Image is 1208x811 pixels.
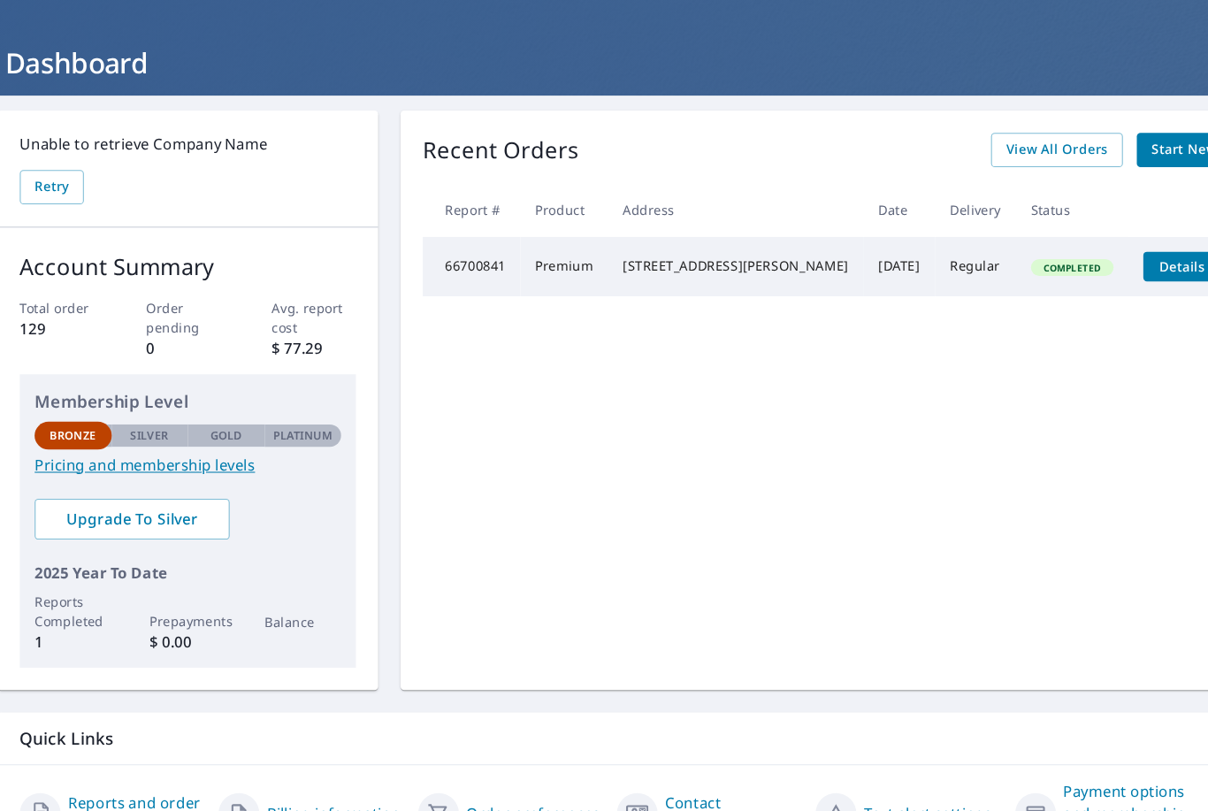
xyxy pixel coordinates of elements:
[57,167,89,189] span: Retry
[57,601,130,622] p: 1
[426,126,575,159] p: Recent Orders
[982,132,1079,154] span: View All Orders
[224,407,254,423] p: Gold
[846,173,914,226] th: Date
[163,284,243,321] p: Order pending
[71,407,115,423] p: Bronze
[468,764,596,785] a: Order preferences
[519,226,602,282] td: Premium
[21,42,1187,78] h1: Dashboard
[57,563,130,601] p: Reports Completed
[991,173,1098,226] th: Status
[967,126,1093,159] a: View All Orders
[57,432,348,454] a: Pricing and membership levels
[846,226,914,282] td: [DATE]
[148,407,185,423] p: Silver
[42,302,123,324] p: 129
[42,162,103,195] button: Retry
[283,284,363,321] p: Avg. report cost
[1007,249,1082,261] span: Completed
[42,126,363,148] p: Unable to retrieve Company Name
[602,173,845,226] th: Address
[519,173,602,226] th: Product
[1112,240,1187,268] button: detailsBtn-66700841
[914,173,991,226] th: Delivery
[57,371,348,394] p: Membership Level
[42,238,363,270] p: Account Summary
[57,535,348,556] p: 2025 Year To Date
[57,475,242,514] a: Upgrade To Silver
[276,583,349,601] p: Balance
[426,226,519,282] td: 66700841
[166,601,240,622] p: $ 0.00
[1123,245,1176,262] span: Details
[42,284,123,302] p: Total order
[657,754,786,796] a: Contact information
[166,582,240,601] p: Prepayments
[914,226,991,282] td: Regular
[616,244,831,262] div: [STREET_ADDRESS][PERSON_NAME]
[278,764,405,785] a: Billing information
[71,485,228,504] span: Upgrade To Silver
[1036,743,1166,807] a: Payment options and membership levels
[88,754,218,796] a: Reports and order history
[283,321,363,342] p: $ 77.29
[163,321,243,342] p: 0
[846,764,968,785] a: Text alert settings
[426,173,519,226] th: Report #
[42,692,1166,715] p: Quick Links
[284,407,340,423] p: Platinum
